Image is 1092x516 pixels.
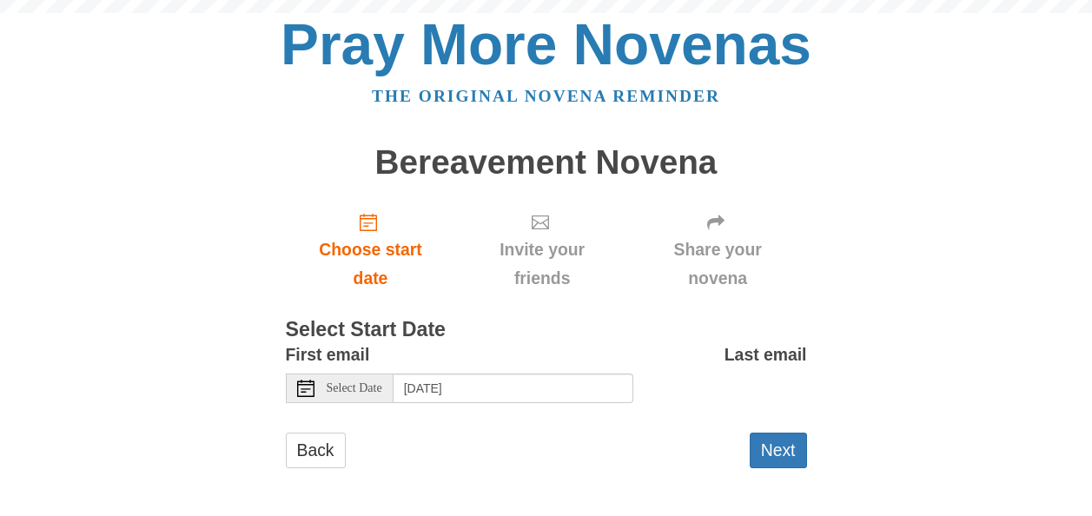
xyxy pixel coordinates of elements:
span: Select Date [327,382,382,394]
a: Pray More Novenas [281,12,811,76]
h1: Bereavement Novena [286,144,807,182]
a: Back [286,433,346,468]
a: The original novena reminder [372,87,720,105]
span: Invite your friends [473,235,611,293]
div: Click "Next" to confirm your start date first. [455,198,628,301]
span: Share your novena [646,235,790,293]
a: Choose start date [286,198,456,301]
label: Last email [725,341,807,369]
div: Click "Next" to confirm your start date first. [629,198,807,301]
h3: Select Start Date [286,319,807,341]
button: Next [750,433,807,468]
span: Choose start date [303,235,439,293]
label: First email [286,341,370,369]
